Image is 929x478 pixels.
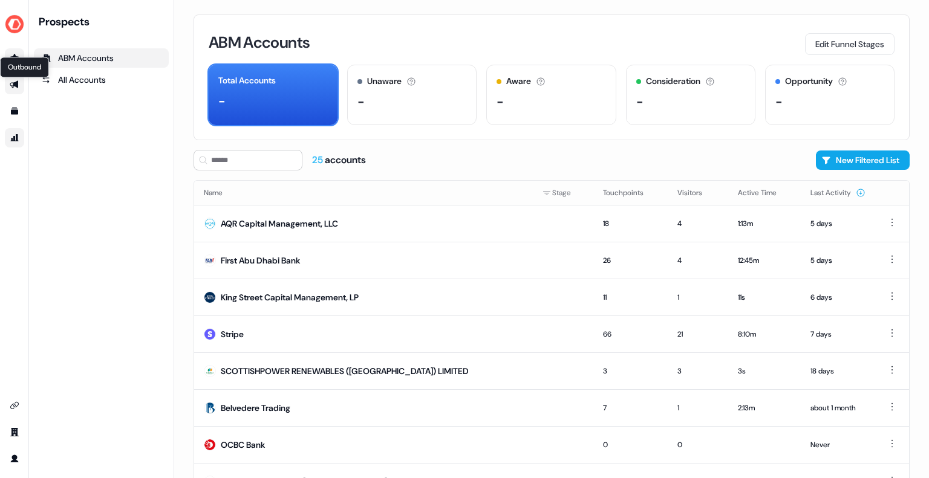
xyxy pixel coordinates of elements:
[34,70,169,89] a: All accounts
[738,182,791,204] button: Active Time
[221,328,244,340] div: Stripe
[603,254,658,266] div: 26
[677,254,719,266] div: 4
[312,153,325,166] span: 25
[543,187,584,199] div: Stage
[603,182,658,204] button: Touchpoints
[603,218,658,230] div: 18
[221,439,265,451] div: OCBC Bank
[810,291,865,303] div: 6 days
[738,365,791,377] div: 3s
[738,218,791,230] div: 1:13m
[218,74,276,87] div: Total Accounts
[738,254,791,266] div: 12:45m
[810,182,865,204] button: Last Activity
[785,75,833,88] div: Opportunity
[636,92,644,111] div: -
[5,422,24,442] a: Go to team
[194,181,533,205] th: Name
[41,52,161,64] div: ABM Accounts
[603,402,658,414] div: 7
[738,402,791,414] div: 2:13m
[603,291,658,303] div: 11
[603,365,658,377] div: 3
[209,34,310,50] h3: ABM Accounts
[603,439,658,451] div: 0
[677,218,719,230] div: 4
[221,402,290,414] div: Belvedere Trading
[221,254,300,266] div: First Abu Dhabi Bank
[738,291,791,303] div: 11s
[5,75,24,94] a: Go to outbound experience
[5,48,24,68] a: Go to prospects
[34,48,169,68] a: ABM Accounts
[816,150,910,170] button: New Filtered List
[221,365,469,377] div: SCOTTISHPOWER RENEWABLES ([GEOGRAPHIC_DATA]) LIMITED
[5,449,24,468] a: Go to profile
[5,128,24,147] a: Go to attribution
[677,439,719,451] div: 0
[738,328,791,340] div: 8:10m
[810,402,865,414] div: about 1 month
[775,92,783,111] div: -
[221,218,338,230] div: AQR Capital Management, LLC
[5,102,24,121] a: Go to templates
[39,15,169,29] div: Prospects
[218,92,226,110] div: -
[810,439,865,451] div: Never
[506,75,531,88] div: Aware
[312,153,366,167] div: accounts
[677,328,719,340] div: 21
[367,75,402,88] div: Unaware
[677,365,719,377] div: 3
[805,33,895,55] button: Edit Funnel Stages
[677,291,719,303] div: 1
[810,254,865,266] div: 5 days
[357,92,365,111] div: -
[810,328,865,340] div: 7 days
[603,328,658,340] div: 66
[810,218,865,230] div: 5 days
[497,92,504,111] div: -
[221,291,359,303] div: King Street Capital Management, LP
[5,396,24,415] a: Go to integrations
[41,74,161,86] div: All Accounts
[677,182,717,204] button: Visitors
[810,365,865,377] div: 18 days
[646,75,700,88] div: Consideration
[677,402,719,414] div: 1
